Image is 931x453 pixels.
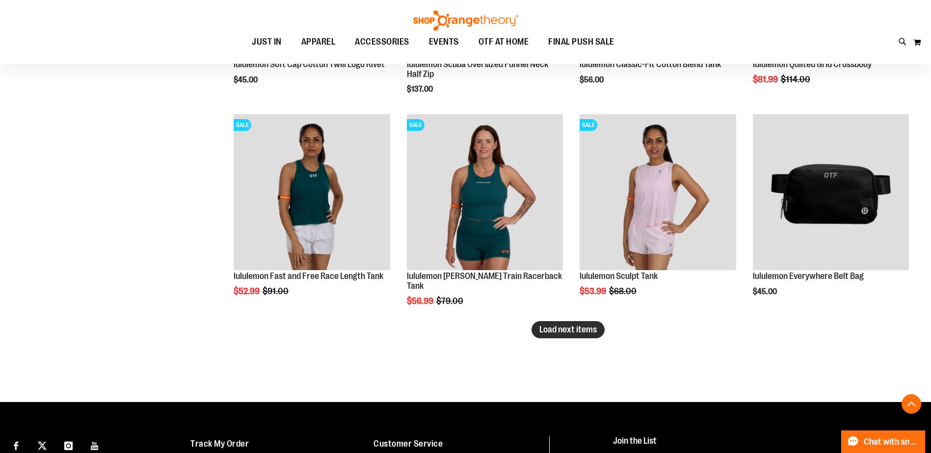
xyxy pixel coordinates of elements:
[407,59,548,79] a: lululemon Scuba Oversized Funnel Neck Half Zip
[580,114,736,272] a: Main Image of 1538347SALE
[580,59,721,69] a: lululemon Classic-Fit Cotton Blend Tank
[373,439,443,449] a: Customer Service
[753,114,909,272] a: lululemon Everywhere Belt Bag
[864,437,919,447] span: Chat with an Expert
[469,31,539,53] a: OTF AT HOME
[539,325,597,334] span: Load next items
[234,114,390,272] a: Main view of 2024 August lululemon Fast and Free Race Length TankSALE
[252,31,282,53] span: JUST IN
[263,286,290,296] span: $91.00
[407,296,435,306] span: $56.99
[538,31,624,53] a: FINAL PUSH SALE
[580,119,597,131] span: SALE
[419,31,469,53] a: EVENTS
[407,119,425,131] span: SALE
[190,439,249,449] a: Track My Order
[580,75,605,84] span: $56.00
[234,286,261,296] span: $52.99
[781,75,812,84] span: $114.00
[234,59,385,69] a: lululemon Soft Cap Cotton Twill Logo Rivet
[902,394,921,414] button: Back To Top
[753,271,864,281] a: lululemon Everywhere Belt Bag
[234,114,390,270] img: Main view of 2024 August lululemon Fast and Free Race Length Tank
[407,85,434,94] span: $137.00
[548,31,614,53] span: FINAL PUSH SALE
[575,109,741,321] div: product
[345,31,419,53] a: ACCESSORIES
[580,286,608,296] span: $53.99
[841,430,926,453] button: Chat with an Expert
[407,114,563,272] a: lululemon Wunder Train Racerback TankSALE
[292,31,346,53] a: APPAREL
[580,114,736,270] img: Main Image of 1538347
[407,114,563,270] img: lululemon Wunder Train Racerback Tank
[748,109,914,321] div: product
[407,271,562,291] a: lululemon [PERSON_NAME] Train Racerback Tank
[753,287,778,296] span: $45.00
[436,296,465,306] span: $79.00
[753,114,909,270] img: lululemon Everywhere Belt Bag
[532,321,605,338] button: Load next items
[609,286,638,296] span: $68.00
[38,441,47,450] img: Twitter
[429,31,459,53] span: EVENTS
[580,271,658,281] a: lululemon Sculpt Tank
[355,31,409,53] span: ACCESSORIES
[234,271,383,281] a: lululemon Fast and Free Race Length Tank
[753,75,779,84] span: $81.99
[753,59,872,69] a: lululemon Quilted Grid Crossbody
[301,31,336,53] span: APPAREL
[234,75,259,84] span: $45.00
[234,119,251,131] span: SALE
[229,109,395,321] div: product
[242,31,292,53] a: JUST IN
[402,109,568,331] div: product
[412,10,520,31] img: Shop Orangetheory
[479,31,529,53] span: OTF AT HOME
